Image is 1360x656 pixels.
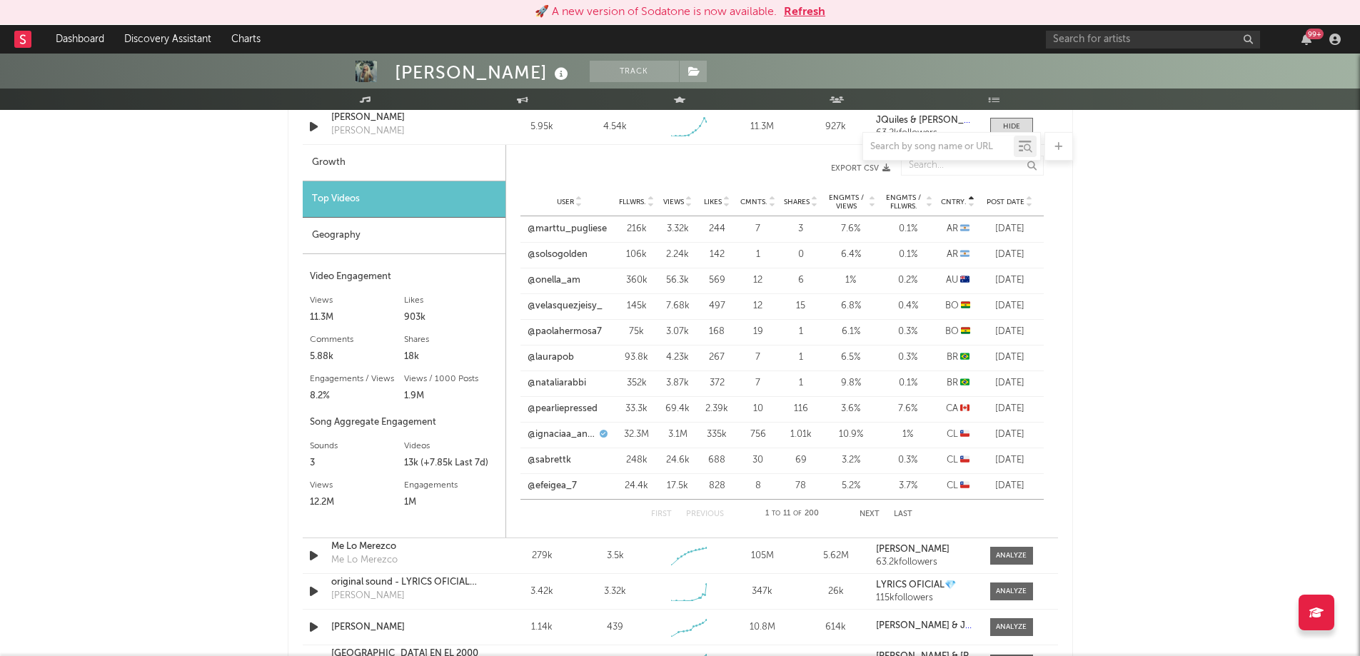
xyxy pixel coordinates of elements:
[729,549,795,563] div: 105M
[740,453,776,468] div: 30
[960,353,969,362] span: 🇧🇷
[940,428,976,442] div: CL
[404,331,498,348] div: Shares
[528,299,603,313] a: @velasquezjeisy_
[528,453,571,468] a: @sabrettk
[876,116,992,125] strong: JQuiles & [PERSON_NAME]
[876,128,975,138] div: 63.2k followers
[883,222,933,236] div: 0.1 %
[1046,31,1260,49] input: Search for artists
[883,325,933,339] div: 0.3 %
[826,222,876,236] div: 7.6 %
[619,428,655,442] div: 32.3M
[960,481,969,490] span: 🇨🇱
[740,273,776,288] div: 12
[740,222,776,236] div: 7
[983,402,1037,416] div: [DATE]
[1301,34,1311,45] button: 99+
[310,348,404,365] div: 5.88k
[729,620,795,635] div: 10.8M
[901,156,1044,176] input: Search...
[802,120,869,134] div: 927k
[940,376,976,390] div: BR
[404,309,498,326] div: 903k
[619,299,655,313] div: 145k
[331,111,480,125] a: [PERSON_NAME]
[783,299,819,313] div: 15
[883,479,933,493] div: 3.7 %
[662,453,694,468] div: 24.6k
[940,299,976,313] div: BO
[310,370,404,388] div: Engagements / Views
[883,402,933,416] div: 7.6 %
[662,428,694,442] div: 3.1M
[826,325,876,339] div: 6.1 %
[783,453,819,468] div: 69
[619,376,655,390] div: 352k
[528,428,596,442] a: @ignaciaa_antonia
[303,218,505,254] div: Geography
[662,325,694,339] div: 3.07k
[961,327,970,336] span: 🇧🇴
[404,494,498,511] div: 1M
[701,428,733,442] div: 335k
[528,402,598,416] a: @pearliepressed
[619,198,646,206] span: Fllwrs.
[983,222,1037,236] div: [DATE]
[802,620,869,635] div: 614k
[590,61,679,82] button: Track
[604,585,626,599] div: 3.32k
[331,540,480,554] a: Me Lo Merezco
[784,4,825,21] button: Refresh
[310,477,404,494] div: Views
[826,376,876,390] div: 9.8 %
[740,198,767,206] span: Cmnts.
[983,453,1037,468] div: [DATE]
[509,585,575,599] div: 3.42k
[662,350,694,365] div: 4.23k
[783,402,819,416] div: 116
[662,402,694,416] div: 69.4k
[876,580,956,590] strong: LYRICS OFICIAL💎
[802,585,869,599] div: 26k
[783,479,819,493] div: 78
[701,402,733,416] div: 2.39k
[603,120,627,134] div: 4.54k
[404,348,498,365] div: 18k
[729,120,795,134] div: 11.3M
[331,553,398,567] div: Me Lo Merezco
[826,350,876,365] div: 6.5 %
[114,25,221,54] a: Discovery Assistant
[303,181,505,218] div: Top Videos
[940,273,976,288] div: AU
[940,325,976,339] div: BO
[662,273,694,288] div: 56.3k
[983,479,1037,493] div: [DATE]
[704,198,722,206] span: Likes
[310,292,404,309] div: Views
[883,299,933,313] div: 0.4 %
[701,222,733,236] div: 244
[961,301,970,311] span: 🇧🇴
[876,621,975,631] a: [PERSON_NAME] & JQuiles
[651,510,672,518] button: First
[310,494,404,511] div: 12.2M
[509,620,575,635] div: 1.14k
[404,477,498,494] div: Engagements
[784,198,810,206] span: Shares
[303,145,505,181] div: Growth
[619,350,655,365] div: 93.8k
[783,273,819,288] div: 6
[876,621,992,630] strong: [PERSON_NAME] & JQuiles
[783,428,819,442] div: 1.01k
[960,455,969,465] span: 🇨🇱
[395,61,572,84] div: [PERSON_NAME]
[883,248,933,262] div: 0.1 %
[509,120,575,134] div: 5.95k
[876,580,975,590] a: LYRICS OFICIAL💎
[619,222,655,236] div: 216k
[46,25,114,54] a: Dashboard
[528,222,607,236] a: @marttu_pugliese
[983,428,1037,442] div: [DATE]
[876,116,975,126] a: JQuiles & [PERSON_NAME]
